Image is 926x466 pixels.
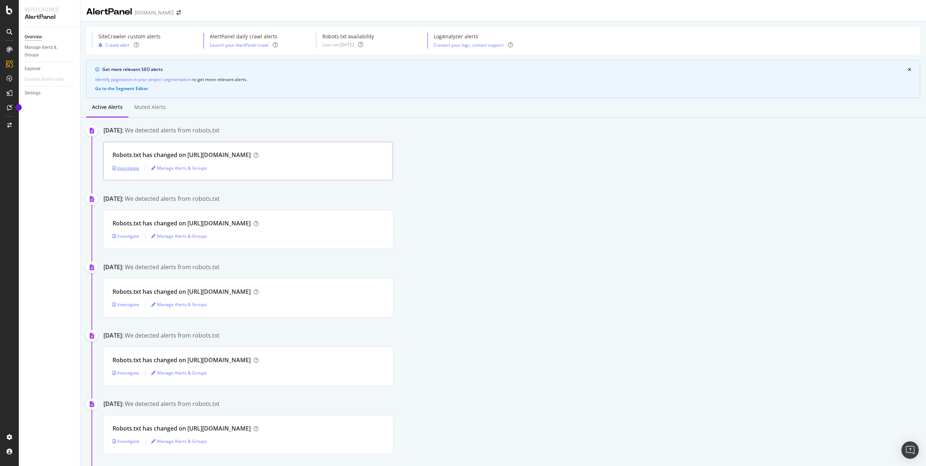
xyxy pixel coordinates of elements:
[434,33,513,40] div: LogAnalyzer alerts
[25,13,74,21] div: AlertPanel
[125,400,220,408] div: We detected alerts from robots.txt
[112,162,139,174] button: Investigate
[95,76,191,83] a: Identify pagination in your project segmentation
[103,400,123,408] div: [DATE]:
[25,33,75,41] a: Overview
[103,126,123,135] div: [DATE]:
[125,331,220,340] div: We detected alerts from robots.txt
[151,299,207,310] button: Manage Alerts & Groups
[901,441,919,459] div: Open Intercom Messenger
[125,126,220,135] div: We detected alerts from robots.txt
[112,356,251,364] div: Robots.txt has changed on [URL][DOMAIN_NAME]
[25,89,75,97] a: Settings
[103,331,123,340] div: [DATE]:
[151,436,207,447] button: Manage Alerts & Groups
[112,424,251,433] div: Robots.txt has changed on [URL][DOMAIN_NAME]
[151,162,207,174] button: Manage Alerts & Groups
[102,66,908,73] div: Get more relevant SEO alerts
[135,9,174,16] div: [DOMAIN_NAME]
[112,230,139,242] button: Investigate
[112,233,139,239] a: Investigate
[25,76,71,83] a: Explorer Bookmarks
[112,438,139,444] a: Investigate
[25,89,41,97] div: Settings
[125,263,220,271] div: We detected alerts from robots.txt
[151,438,207,444] a: Manage Alerts & Groups
[105,42,129,48] div: Create alert
[15,104,22,111] div: Tooltip anchor
[112,436,139,447] button: Investigate
[112,299,139,310] button: Investigate
[112,288,251,296] div: Robots.txt has changed on [URL][DOMAIN_NAME]
[210,33,278,40] div: AlertPanel daily crawl alerts
[177,10,181,15] div: arrow-right-arrow-left
[906,66,913,74] button: close banner
[151,230,207,242] button: Manage Alerts & Groups
[151,301,207,308] a: Manage Alerts & Groups
[434,42,504,48] button: Connect your logs, contact support
[86,6,132,18] div: AlertPanel
[25,76,64,83] div: Explorer Bookmarks
[151,233,207,239] a: Manage Alerts & Groups
[25,44,75,59] a: Manage Alerts & Groups
[112,370,139,376] a: Investigate
[151,367,207,379] button: Manage Alerts & Groups
[25,44,68,59] div: Manage Alerts & Groups
[25,33,42,41] div: Overview
[25,65,41,73] div: Explorer
[210,42,268,48] button: Launch your AlertPanel crawl
[112,219,251,228] div: Robots.txt has changed on [URL][DOMAIN_NAME]
[86,60,920,98] div: info banner
[25,65,75,73] a: Explorer
[322,33,374,40] div: Robots.txt availability
[25,6,74,13] div: Intelligence
[112,165,139,171] a: Investigate
[92,103,123,111] div: Active alerts
[125,195,220,203] div: We detected alerts from robots.txt
[103,263,123,271] div: [DATE]:
[103,195,123,203] div: [DATE]:
[95,86,148,91] button: Go to the Segment Editor
[95,76,911,83] div: to get more relevant alerts .
[112,367,139,379] button: Investigate
[134,103,166,111] div: Muted alerts
[98,33,161,40] div: SiteCrawler custom alerts
[322,42,354,48] div: Last run: [DATE]
[112,301,139,308] a: Investigate
[151,370,207,376] a: Manage Alerts & Groups
[151,165,207,171] a: Manage Alerts & Groups
[98,42,129,48] button: Create alert
[112,151,251,159] div: Robots.txt has changed on [URL][DOMAIN_NAME]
